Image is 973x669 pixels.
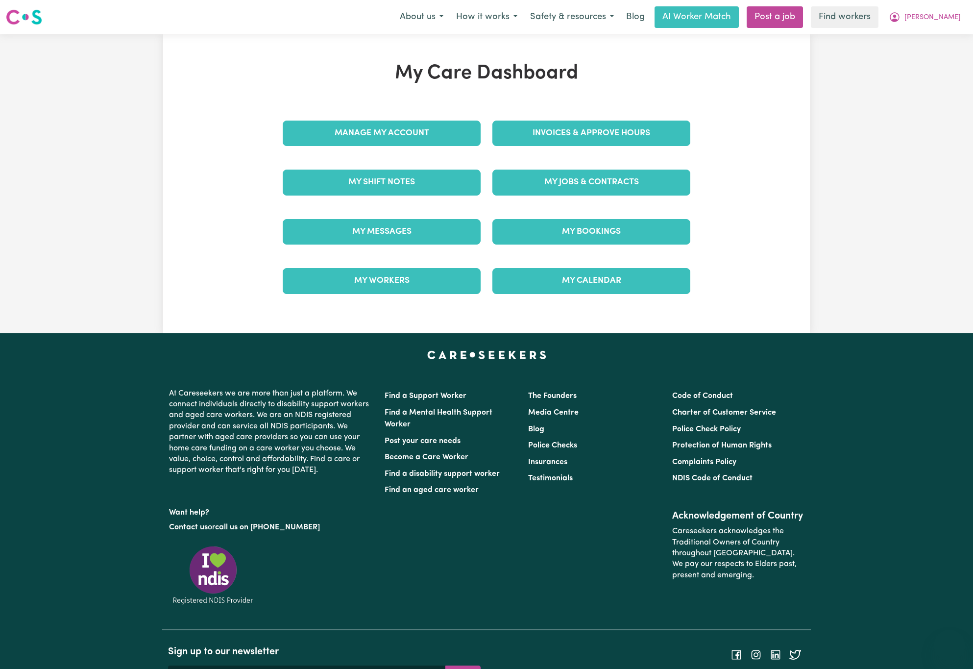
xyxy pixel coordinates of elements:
a: Become a Care Worker [385,453,468,461]
a: My Messages [283,219,481,245]
a: Manage My Account [283,121,481,146]
a: My Calendar [492,268,690,294]
a: Follow Careseekers on LinkedIn [770,650,781,658]
a: Follow Careseekers on Twitter [789,650,801,658]
a: Find a Mental Health Support Worker [385,409,492,428]
a: Invoices & Approve Hours [492,121,690,146]
a: My Workers [283,268,481,294]
a: Blog [528,425,544,433]
p: or [169,518,373,537]
a: AI Worker Match [655,6,739,28]
a: The Founders [528,392,577,400]
a: Police Checks [528,442,577,449]
a: Find an aged care worker [385,486,479,494]
p: At Careseekers we are more than just a platform. We connect individuals directly to disability su... [169,384,373,480]
button: About us [393,7,450,27]
a: Insurances [528,458,567,466]
a: call us on [PHONE_NUMBER] [215,523,320,531]
a: My Jobs & Contracts [492,170,690,195]
a: Post your care needs [385,437,461,445]
h2: Sign up to our newsletter [168,646,481,658]
a: Careseekers logo [6,6,42,28]
h1: My Care Dashboard [277,62,696,85]
button: How it works [450,7,524,27]
p: Want help? [169,503,373,518]
a: Follow Careseekers on Facebook [730,650,742,658]
a: Police Check Policy [672,425,741,433]
a: Code of Conduct [672,392,733,400]
a: Protection of Human Rights [672,442,772,449]
a: Contact us [169,523,208,531]
a: Complaints Policy [672,458,736,466]
span: [PERSON_NAME] [904,12,961,23]
a: My Shift Notes [283,170,481,195]
img: Registered NDIS provider [169,545,257,606]
a: Find a disability support worker [385,470,500,478]
iframe: Button to launch messaging window [934,630,965,661]
a: Careseekers home page [427,351,546,359]
a: Find a Support Worker [385,392,466,400]
button: Safety & resources [524,7,620,27]
a: Charter of Customer Service [672,409,776,417]
a: NDIS Code of Conduct [672,474,753,482]
a: My Bookings [492,219,690,245]
p: Careseekers acknowledges the Traditional Owners of Country throughout [GEOGRAPHIC_DATA]. We pay o... [672,522,804,585]
button: My Account [882,7,967,27]
a: Blog [620,6,651,28]
img: Careseekers logo [6,8,42,26]
a: Media Centre [528,409,579,417]
a: Post a job [747,6,803,28]
h2: Acknowledgement of Country [672,510,804,522]
a: Follow Careseekers on Instagram [750,650,762,658]
a: Find workers [811,6,878,28]
a: Testimonials [528,474,573,482]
